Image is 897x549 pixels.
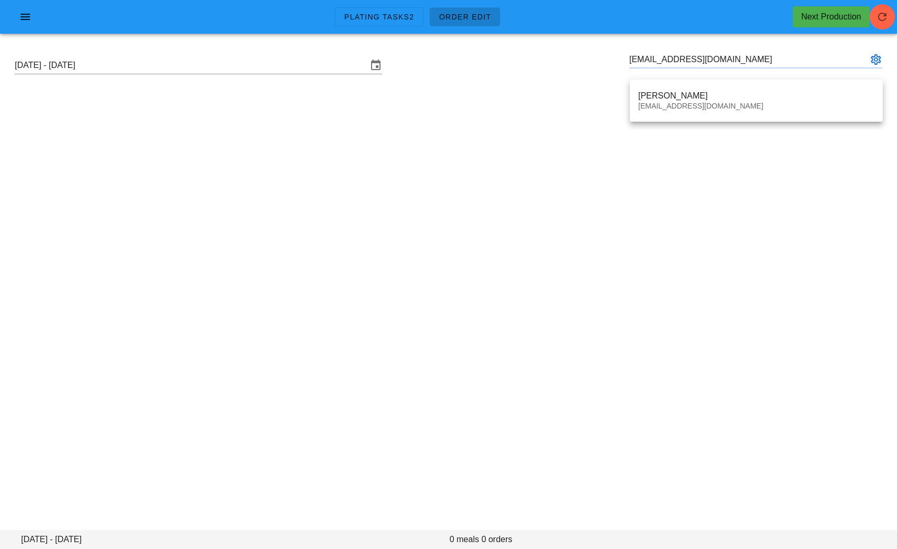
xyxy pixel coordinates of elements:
[629,51,867,68] input: Search by email or name
[438,13,491,21] span: Order Edit
[430,7,500,26] a: Order Edit
[801,11,861,23] div: Next Production
[638,91,874,101] div: [PERSON_NAME]
[344,13,414,21] span: Plating Tasks2
[870,53,882,66] button: appended action
[335,7,423,26] a: Plating Tasks2
[638,102,874,111] div: [EMAIL_ADDRESS][DOMAIN_NAME]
